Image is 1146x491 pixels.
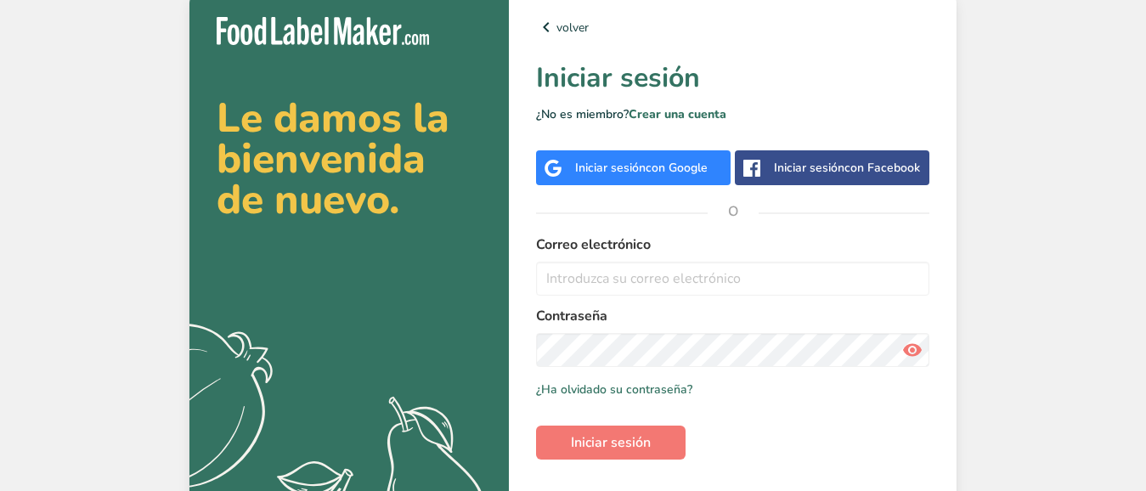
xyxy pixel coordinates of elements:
span: O [708,186,759,237]
p: ¿No es miembro? [536,105,929,123]
div: Iniciar sesión [774,159,920,177]
label: Contraseña [536,306,929,326]
span: con Google [646,160,708,176]
span: Iniciar sesión [571,432,651,453]
a: Crear una cuenta [629,106,726,122]
div: Iniciar sesión [575,159,708,177]
h1: Iniciar sesión [536,58,929,99]
span: con Facebook [844,160,920,176]
a: volver [536,17,929,37]
input: Introduzca su correo electrónico [536,262,929,296]
a: ¿Ha olvidado su contraseña? [536,381,692,398]
h2: Le damos la bienvenida de nuevo. [217,98,482,220]
button: Iniciar sesión [536,426,686,460]
label: Correo electrónico [536,234,929,255]
img: Food Label Maker [217,17,429,45]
